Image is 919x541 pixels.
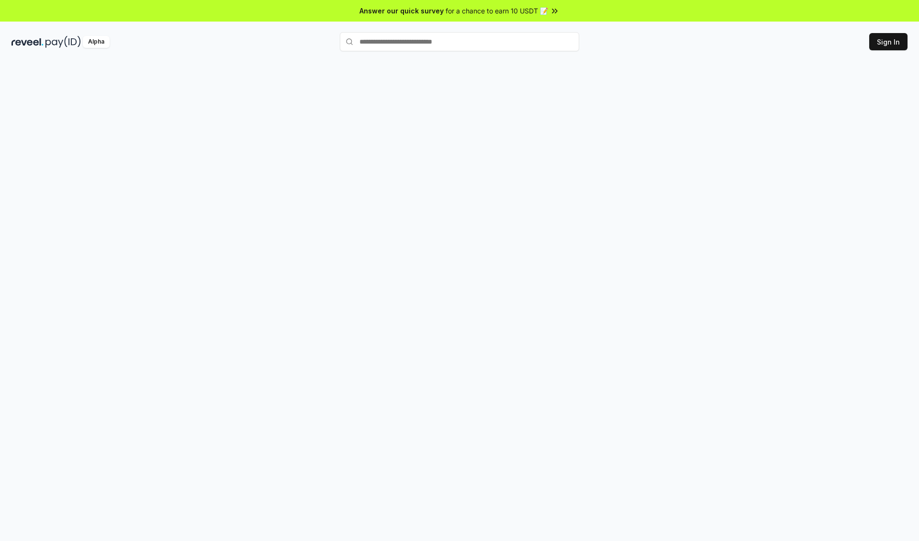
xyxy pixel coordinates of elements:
span: for a chance to earn 10 USDT 📝 [446,6,548,16]
div: Alpha [83,36,110,48]
button: Sign In [869,33,908,50]
img: reveel_dark [11,36,44,48]
img: pay_id [45,36,81,48]
span: Answer our quick survey [359,6,444,16]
